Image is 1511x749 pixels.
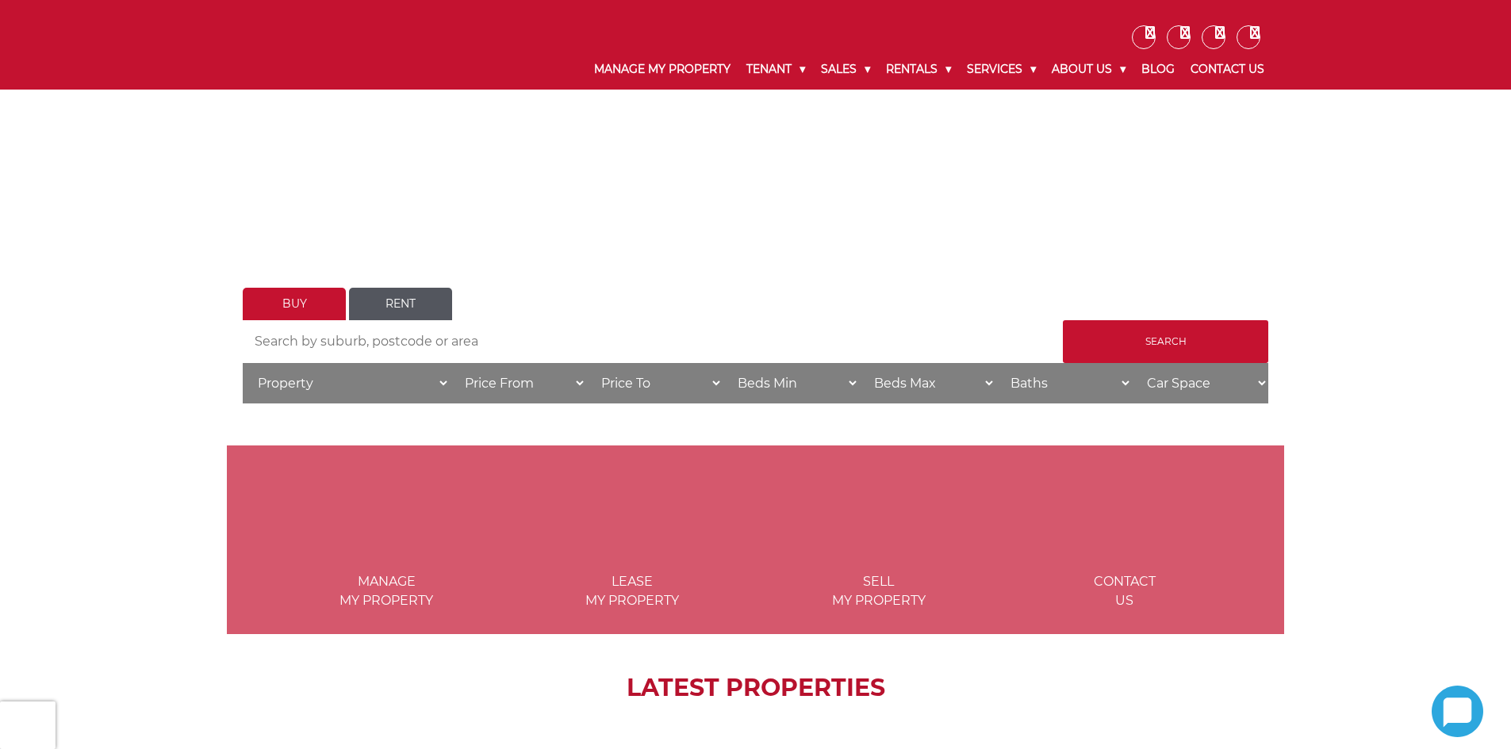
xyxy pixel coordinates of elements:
[267,674,1244,702] h2: LATEST PROPERTIES
[738,49,813,90] a: Tenant
[586,49,738,90] a: Manage My Property
[1003,508,1246,608] a: ICONS ContactUs
[339,469,434,564] img: Manage my Property
[1063,320,1268,363] input: Search
[511,508,754,608] a: Lease my property Leasemy Property
[511,572,754,610] span: Lease my Property
[831,469,926,564] img: Sell my property
[585,469,680,564] img: Lease my property
[243,320,1063,363] input: Search by suburb, postcode or area
[1133,49,1183,90] a: Blog
[1077,469,1172,564] img: ICONS
[265,508,508,608] a: Manage my Property Managemy Property
[1044,49,1133,90] a: About Us
[265,572,508,610] span: Manage my Property
[959,49,1044,90] a: Services
[757,508,1000,608] a: Sell my property Sellmy Property
[813,49,878,90] a: Sales
[349,288,452,320] a: Rent
[1003,572,1246,610] span: Contact Us
[243,288,346,320] a: Buy
[239,24,391,66] img: Noonan Real Estate Agency
[878,49,959,90] a: Rentals
[757,572,1000,610] span: Sell my Property
[1183,49,1272,90] a: Contact Us
[243,220,1268,248] h1: LET'S FIND YOUR HOME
